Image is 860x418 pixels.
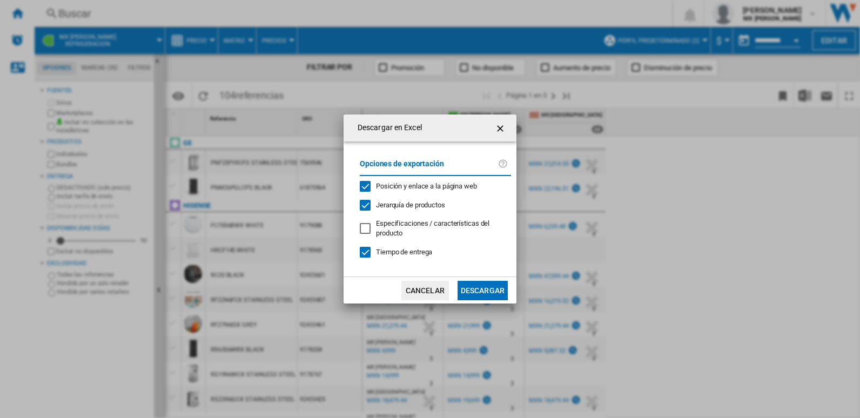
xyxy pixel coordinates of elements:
[376,219,489,237] span: Especificaciones / características del producto
[360,158,498,178] label: Opciones de exportación
[401,281,449,300] button: Cancelar
[360,181,502,192] md-checkbox: Posición y enlace a la página web
[352,123,422,133] h4: Descargar en Excel
[360,200,502,210] md-checkbox: Jerarquía de productos
[491,117,512,139] button: getI18NText('BUTTONS.CLOSE_DIALOG')
[495,122,508,135] ng-md-icon: getI18NText('BUTTONS.CLOSE_DIALOG')
[376,201,445,209] span: Jerarquía de productos
[376,248,432,256] span: Tiempo de entrega
[376,219,502,238] div: Solo se aplica a la Visión Categoría
[360,247,511,258] md-checkbox: Tiempo de entrega
[376,182,477,190] span: Posición y enlace a la página web
[458,281,508,300] button: Descargar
